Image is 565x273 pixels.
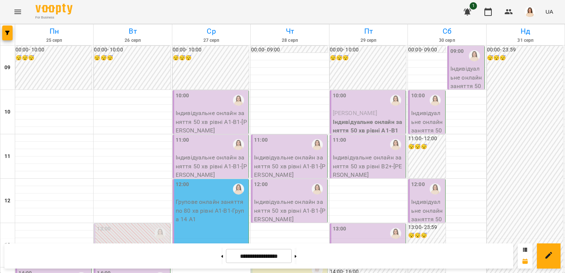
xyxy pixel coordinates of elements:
h6: 😴😴😴 [487,54,563,62]
span: [PERSON_NAME] [333,109,378,117]
h6: Нд [488,26,564,37]
span: 1 [470,2,477,10]
img: Оксана [233,139,244,150]
p: Індивідуальне онлайн заняття 50 хв рівні А1-В1 - [PERSON_NAME] [254,198,325,224]
h6: 30 серп [409,37,485,44]
label: 09:00 [450,47,464,55]
label: 11:00 [254,136,268,144]
h6: 10 [4,108,10,116]
h6: 12 [4,197,10,205]
img: Оксана [233,183,244,195]
label: 12:00 [411,181,425,189]
h6: Пн [16,26,92,37]
p: Індивідуальне онлайн заняття 50 хв рівні А1-В1 - [PERSON_NAME] [176,153,247,179]
h6: Ср [173,26,249,37]
label: 13:00 [333,225,346,233]
h6: 25 серп [16,37,92,44]
img: Оксана [390,228,401,239]
p: Індивідуальне онлайн заняття 50 хв рівні А1-В1 - [PERSON_NAME] [254,153,325,179]
h6: Вт [95,26,170,37]
label: 10:00 [176,92,189,100]
h6: 28 серп [252,37,328,44]
img: Voopty Logo [35,4,72,14]
p: Індивідуальне онлайн заняття 50 хв рівні В2+ - [PERSON_NAME] [333,153,404,179]
label: 10:00 [411,92,425,100]
img: 76124efe13172d74632d2d2d3678e7ed.png [525,7,535,17]
span: UA [545,8,553,16]
h6: 00:00 - 10:00 [16,46,92,54]
button: Menu [9,3,27,21]
p: Індивідуальне онлайн заняття 50 хв рівні А1-В1 [333,118,404,135]
img: Оксана [312,183,323,195]
h6: 09 [4,64,10,72]
h6: 13:00 - 23:59 [408,223,446,232]
h6: 😴😴😴 [16,54,92,62]
span: For Business [35,15,72,20]
label: 12:00 [254,181,268,189]
p: Індивідуальне онлайн заняття 50 хв рівні А1-В1 - [PERSON_NAME] [411,198,444,250]
img: Оксана [430,95,441,106]
p: Групове онлайн заняття по 80 хв рівні А1-В1 - Група 14 А1 [176,198,247,224]
h6: 😴😴😴 [173,54,249,62]
h6: 😴😴😴 [330,54,406,62]
img: Оксана [430,183,441,195]
h6: 27 серп [173,37,249,44]
button: UA [542,5,556,18]
p: Індивідуальне онлайн заняття 50 хв рівні А1-В1 - [PERSON_NAME] [176,109,247,135]
p: Індивідуальне онлайн заняття 50 хв рівні В2+ - [PERSON_NAME] [450,64,483,117]
h6: 😴😴😴 [408,232,446,240]
h6: 26 серп [95,37,170,44]
h6: 00:00 - 23:59 [487,46,563,54]
h6: 11 [4,152,10,161]
h6: Пт [331,26,406,37]
p: Індивідуальне онлайн заняття 50 хв (підготовка до іспиту ) рівні В2+ - [PERSON_NAME] [411,109,444,179]
label: 10:00 [333,92,346,100]
img: Оксана [233,95,244,106]
h6: Сб [409,26,485,37]
img: Оксана [390,139,401,150]
h6: 29 серп [331,37,406,44]
img: Оксана [312,139,323,150]
h6: 😴😴😴 [408,143,446,151]
img: Оксана [390,95,401,106]
h6: 😴😴😴 [94,54,170,62]
label: 13:00 [97,225,111,233]
img: Оксана [469,50,480,61]
label: 11:00 [176,136,189,144]
h6: 00:00 - 10:00 [330,46,406,54]
h6: 00:00 - 10:00 [94,46,170,54]
h6: Чт [252,26,328,37]
img: Оксана [155,228,166,239]
h6: 00:00 - 10:00 [173,46,249,54]
h6: 11:00 - 12:00 [408,135,446,143]
h6: 00:00 - 09:00 [251,46,327,54]
label: 12:00 [176,181,189,189]
h6: 00:00 - 09:00 [408,46,446,54]
label: 11:00 [333,136,346,144]
h6: 31 серп [488,37,564,44]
